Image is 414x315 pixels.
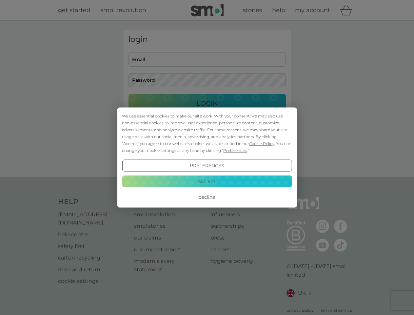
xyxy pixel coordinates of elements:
[122,113,292,154] div: We use essential cookies to make our site work. With your consent, we may also use non-essential ...
[117,108,297,208] div: Cookie Consent Prompt
[249,141,274,146] span: Cookie Policy
[223,148,247,153] span: Preferences
[122,160,292,172] button: Preferences
[122,191,292,203] button: Decline
[122,175,292,187] button: Accept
